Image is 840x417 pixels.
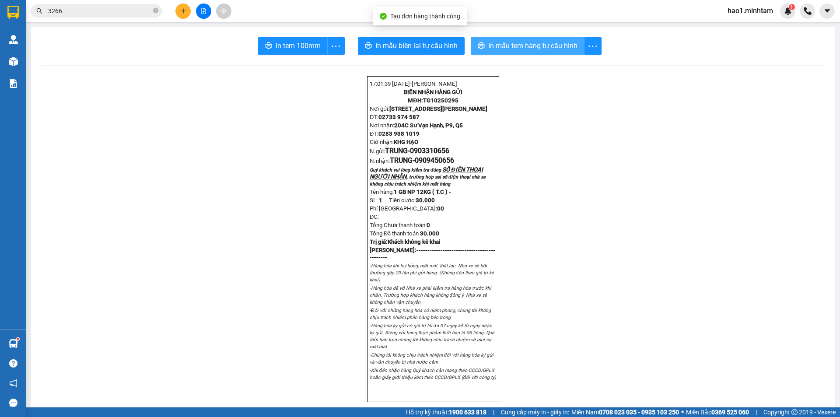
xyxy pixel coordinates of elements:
strong: BIÊN NHẬN HÀNG GỬI [404,89,462,95]
span: TRUNG- [390,156,415,165]
span: Quý khách vui lòng kiểm tra đúng [370,167,441,173]
span: Hỗ trợ kỹ thuật: [406,407,486,417]
sup: 1 [17,338,19,340]
span: caret-down [823,7,831,15]
span: printer [365,42,372,50]
strong: 1900 633 818 [449,409,486,416]
span: ⚪️ [681,410,684,414]
span: 0903310656 [410,147,449,155]
span: HIỀN - [23,55,39,61]
button: file-add [196,4,211,19]
span: Tên hàng: [370,189,451,195]
span: 0702277821 [36,39,71,46]
span: 10:19:16 [DATE] [39,47,83,53]
span: Trị giá: [370,238,388,245]
span: TRUNG- [385,147,449,155]
span: 0909450656 [415,156,454,165]
span: | [493,407,494,417]
span: 30.000 [420,230,439,237]
span: Tổng Chưa thanh toán: [370,222,430,228]
span: N.gửi: [3,39,71,46]
span: Tiền cước: [389,197,435,203]
span: 1 [379,197,382,203]
span: 0 [427,222,430,228]
span: Tổng Đã thanh toán [370,230,419,237]
span: [STREET_ADDRESS][PERSON_NAME] [389,105,487,112]
span: Giờ nhận: [370,139,418,145]
strong: 0 [437,205,444,212]
img: warehouse-icon [9,57,18,66]
span: 0 [441,205,444,212]
em: -Hàng hóa khi hư hỏng, mất mát. thất lạc. Nhà xe sẽ bồi thường gấp 20 lần phí gửi hàng. (Không đề... [370,263,494,283]
strong: PHIẾU TRẢ HÀNG [42,12,89,18]
em: -Hàng hóa dễ vỡ Nhà xe phải kiểm tra hàng hóa trước khi nhận. Trường hợp khách hàng không đồng ý.... [370,285,491,305]
em: -Chúng tôi không chịu trách nhiệm đối với hàng hóa ký gửi và vận chuyển bị nhà nước cấm [370,352,493,365]
img: phone-icon [804,7,812,15]
span: trường hợp sai số điện thoại nhà xe không chịu trách nhiệm khi mất hàng [370,174,486,187]
sup: 1 [789,4,795,10]
span: | [756,407,757,417]
em: -Hàng hóa ký gửi có giá trị tối đa 07 ngày kể từ ngày nhận ký gửi. Riêng với hàng thực phẩm thời ... [370,323,494,350]
span: Miền Nam [571,407,679,417]
span: SỐ ĐIỆN THOẠI NGƯỜI NHẬN, [370,166,483,180]
strong: 0369 525 060 [711,409,749,416]
span: N.nhận: [370,158,454,164]
span: search [36,8,42,14]
span: [PERSON_NAME] [38,5,73,11]
span: more [328,41,344,52]
span: 1 GB NP 12KG ( T.C ) - [394,189,451,195]
span: In mẫu biên lai tự cấu hình [375,40,458,51]
span: question-circle [9,359,17,368]
span: TG10250295 [423,97,458,104]
img: logo-vxr [7,6,19,19]
span: check-circle [380,13,387,20]
span: message [9,399,17,407]
span: 1 [790,4,793,10]
span: 02733 974 587 [378,114,420,120]
button: caret-down [819,4,835,19]
img: solution-icon [9,79,18,88]
span: aim [220,8,227,14]
span: Nơi gửi: [370,105,487,112]
strong: 0708 023 035 - 0935 103 250 [599,409,679,416]
strong: [PERSON_NAME]:-------------------------------------------- [370,247,495,260]
span: N.nhận: [3,55,74,61]
span: 0283 938 1019 [378,130,420,137]
span: DŨNG- [18,39,71,46]
strong: MĐH: [408,97,458,104]
span: Miền Bắc [686,407,749,417]
span: SL: [370,197,378,203]
span: Khách không kê khai [388,238,440,245]
em: -Khi đến nhận hàng Quý khách cần mang theo CCCD/GPLX hoặc giấy giới thiệu kèm theo CCCD/GPLX (đối... [370,368,496,380]
span: Nơi nhận: [370,122,463,129]
span: Cung cấp máy in - giấy in: [501,407,569,417]
span: 204C Sư Vạn Hạnh, P9, Q5 [394,122,463,129]
span: 17:01:39 [DATE]- [370,81,457,87]
button: more [327,37,345,55]
span: printer [478,42,485,50]
button: more [584,37,602,55]
span: 0938785804 [39,55,74,61]
span: 1 GB NP 1KG [27,61,76,71]
em: -Đối với những hàng hóa có niêm phong, chúng tôi không chịu trách nhiêm phần hàng bên trong [370,308,491,320]
span: Phí [GEOGRAPHIC_DATA]: [370,205,444,212]
span: ĐT: [370,114,379,120]
span: Ngày/ giờ gửi: [3,47,38,53]
span: KHG HẠO [394,139,418,145]
span: 30.000 [416,197,435,203]
span: notification [9,379,17,387]
span: Tạo đơn hàng thành công [390,13,460,20]
button: printerIn mẫu biên lai tự cấu hình [358,37,465,55]
button: plus [175,4,191,19]
span: plus [180,8,186,14]
span: close-circle [153,8,158,13]
span: In tem 100mm [276,40,321,51]
img: warehouse-icon [9,339,18,348]
img: icon-new-feature [784,7,792,15]
span: [DATE]- [18,4,73,11]
input: Tìm tên, số ĐT hoặc mã đơn [48,6,151,16]
span: ĐT: [370,130,379,137]
strong: MĐH: [31,20,100,29]
span: [PERSON_NAME] [412,81,457,87]
button: printerIn tem 100mm [258,37,328,55]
